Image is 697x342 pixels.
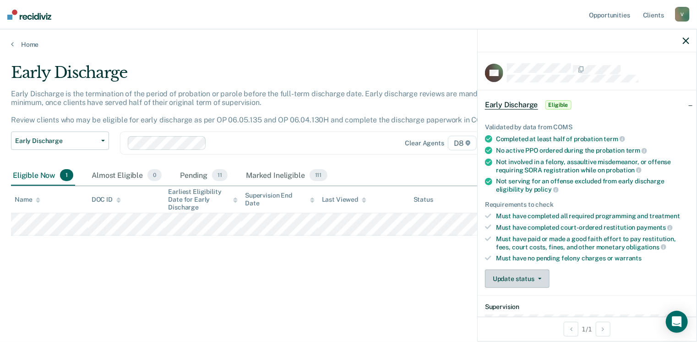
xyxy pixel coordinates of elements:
p: Early Discharge is the termination of the period of probation or parole before the full-term disc... [11,89,503,125]
div: 1 / 1 [478,317,697,341]
button: Next Opportunity [596,322,610,336]
span: obligations [626,243,666,251]
span: term [626,147,647,154]
div: Clear agents [405,139,444,147]
span: payments [637,224,673,231]
div: Earliest Eligibility Date for Early Discharge [168,188,238,211]
div: Supervision End Date [245,192,315,207]
span: 111 [310,169,327,181]
div: Not involved in a felony, assaultive misdemeanor, or offense requiring SORA registration while on [496,158,689,174]
div: Must have completed all required programming and [496,212,689,220]
div: Eligible Now [11,165,75,186]
div: Requirements to check [485,201,689,209]
div: V [675,7,690,22]
div: Open Intercom Messenger [666,311,688,333]
div: Pending [178,165,229,186]
div: Early DischargeEligible [478,90,697,120]
div: Must have no pending felony charges or [496,254,689,262]
dt: Supervision [485,303,689,311]
span: 0 [147,169,162,181]
div: Last Viewed [322,196,366,204]
span: D8 [448,136,477,150]
div: No active PPO ordered during the probation [496,146,689,154]
div: Status [414,196,433,204]
span: 11 [212,169,228,181]
div: DOC ID [92,196,121,204]
div: Completed at least half of probation [496,135,689,143]
div: Not serving for an offense excluded from early discharge eligibility by [496,177,689,193]
span: term [604,135,625,143]
div: Early Discharge [11,63,534,89]
span: policy [534,186,559,193]
div: Validated by data from COMS [485,123,689,131]
div: Must have completed court-ordered restitution [496,223,689,232]
span: Eligible [545,100,572,110]
div: Marked Ineligible [244,165,329,186]
span: treatment [649,212,680,220]
span: 1 [60,169,73,181]
button: Update status [485,270,550,288]
span: Early Discharge [15,137,98,145]
img: Recidiviz [7,10,51,20]
span: probation [606,166,642,174]
span: Early Discharge [485,100,538,110]
a: Home [11,40,686,49]
button: Previous Opportunity [564,322,578,336]
div: Almost Eligible [90,165,163,186]
span: warrants [615,254,642,262]
div: Must have paid or made a good faith effort to pay restitution, fees, court costs, fines, and othe... [496,235,689,251]
div: Name [15,196,40,204]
